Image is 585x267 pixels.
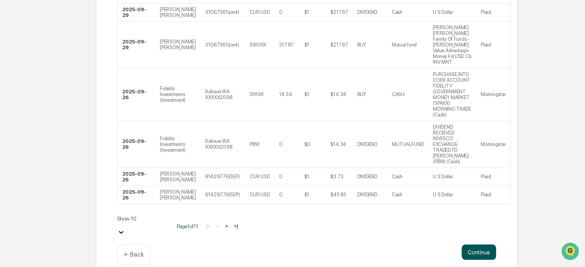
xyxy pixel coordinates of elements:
td: 2025-09-29 [118,22,155,68]
td: 2025-09-26 [118,168,155,186]
div: [PERSON_NAME] [PERSON_NAME] Family Of Funds - [PERSON_NAME] Value Advantage Money Fd USD Cls INV MNT [433,25,472,65]
div: Mutual fund [392,42,417,48]
button: Start new chat [130,61,140,70]
div: MUTUALFUND [392,141,424,147]
td: Plaid [476,22,510,68]
div: $1 [304,192,309,197]
div: 0 [279,141,282,147]
div: 🖐️ [8,98,14,104]
div: $14.34 [330,91,346,97]
div: CUR:USD [250,192,269,197]
td: Rollover IRA XXXXX2098 [200,68,245,121]
button: > [223,223,230,229]
div: [PERSON_NAME] [PERSON_NAME] [160,171,196,182]
div: $0 [304,141,310,147]
td: 31067361(joint) [200,22,245,68]
div: $45.83 [330,192,346,197]
img: 1746055101610-c473b297-6a78-478c-a979-82029cc54cd1 [8,59,21,73]
td: 61429776(SEP) [200,186,245,204]
div: SWVXX [250,42,266,48]
p: How can we help? [8,16,140,28]
button: Continue [462,244,496,260]
button: < [214,223,222,229]
div: 🗄️ [56,98,62,104]
td: Rollover IRA XXXXX2098 [200,121,245,168]
div: $1 [304,174,309,179]
div: Fidelity Investments (Investment) [160,136,196,153]
div: Cash [392,192,403,197]
div: BUY [357,42,366,48]
td: 2025-09-29 [118,3,155,22]
div: PBW [250,141,259,147]
td: 2025-09-26 [118,186,155,204]
div: DIVIDEND [357,192,377,197]
div: Cash [392,9,403,15]
div: CASH [392,91,404,97]
div: 0 [279,9,282,15]
button: |< [204,223,213,229]
iframe: Open customer support [560,242,581,262]
div: 0 [279,192,282,197]
div: $217.87 [330,42,348,48]
div: We're available if you need us! [26,66,97,73]
span: Preclearance [15,97,49,104]
div: PURCHASE INTO CORE ACCOUNT FIDELITY GOVERNMENT MONEY MARKET (SPAXX) MORNING TRADE (Cash) [433,71,472,118]
div: $3.73 [330,174,343,179]
div: Show 10 [117,216,171,222]
div: SPAXX [250,91,264,97]
div: [PERSON_NAME] [PERSON_NAME] [160,7,196,18]
div: DIVIDEND RECEIVED INVESCO EXCHANGE TRADED FD [PERSON_NAME]... (PBW) (Cash) [433,124,472,164]
div: Fidelity Investments (Investment) [160,86,196,103]
div: 🔎 [8,112,14,118]
div: $1 [304,91,309,97]
div: U S Dollar [433,174,453,179]
td: Plaid [476,3,510,22]
div: CUR:USD [250,174,269,179]
div: $14.34 [330,141,346,147]
a: 🗄️Attestations [53,94,98,108]
div: [PERSON_NAME] [PERSON_NAME] [160,189,196,201]
div: U S Dollar [433,9,453,15]
div: 217.87 [279,42,293,48]
div: Cash [392,174,403,179]
span: Attestations [63,97,95,104]
div: 14.34 [279,91,292,97]
span: Data Lookup [15,111,48,119]
td: Plaid [476,168,510,186]
div: BUY [357,91,366,97]
div: [PERSON_NAME] [PERSON_NAME] [160,39,196,50]
td: 61429776(SEP) [200,168,245,186]
div: CUR:USD [250,9,269,15]
a: Powered byPylon [54,130,93,136]
a: 🖐️Preclearance [5,94,53,108]
td: 2025-09-26 [118,68,155,121]
div: U S Dollar [433,192,453,197]
button: >| [232,223,240,229]
td: Plaid [476,186,510,204]
p: ← Back [124,251,144,258]
td: Morningstar [476,68,510,121]
td: Morningstar [476,121,510,168]
div: $1 [304,42,309,48]
div: $217.87 [330,9,348,15]
div: DIVIDEND [357,9,377,15]
td: 31067361(joint) [200,3,245,22]
div: 0 [279,174,282,179]
td: 2025-09-26 [118,121,155,168]
a: 🔎Data Lookup [5,108,51,122]
span: Page 1 of 11 [177,223,198,229]
div: Start new chat [26,59,126,66]
div: DIVIDEND [357,141,377,147]
div: $1 [304,9,309,15]
div: DIVIDEND [357,174,377,179]
span: Pylon [76,130,93,136]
